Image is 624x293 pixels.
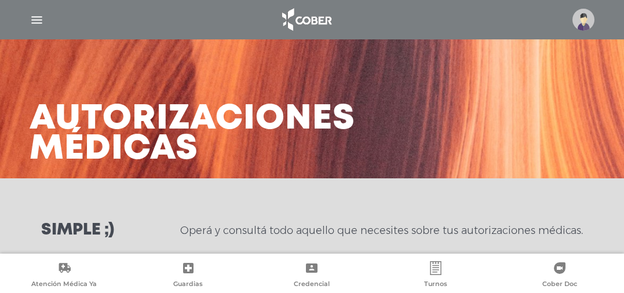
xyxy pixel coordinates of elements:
img: logo_cober_home-white.png [276,6,337,34]
h3: Autorizaciones médicas [30,104,355,164]
img: profile-placeholder.svg [572,9,594,31]
img: Cober_menu-lines-white.svg [30,13,44,27]
a: Atención Médica Ya [2,261,126,291]
span: Cober Doc [542,280,577,290]
a: Guardias [126,261,250,291]
p: Operá y consultá todo aquello que necesites sobre tus autorizaciones médicas. [180,224,583,237]
span: Atención Médica Ya [31,280,97,290]
a: Turnos [374,261,498,291]
span: Guardias [173,280,203,290]
h3: Simple ;) [41,222,114,239]
span: Turnos [424,280,447,290]
a: Cober Doc [498,261,622,291]
a: Credencial [250,261,374,291]
span: Credencial [294,280,330,290]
